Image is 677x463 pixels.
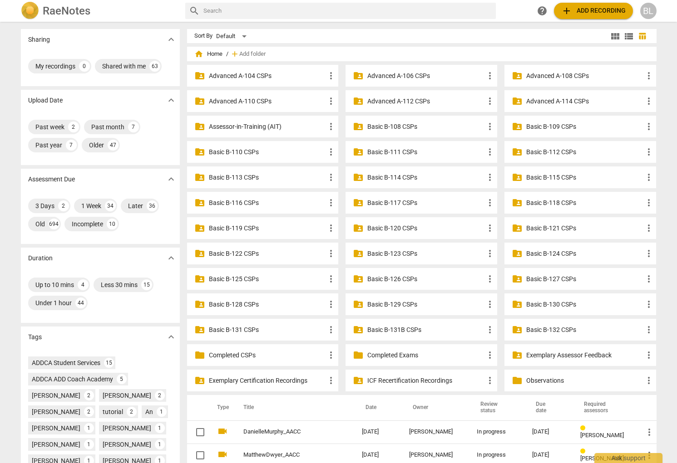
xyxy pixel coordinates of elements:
[194,146,205,157] span: folder_shared
[353,121,364,132] span: folder_shared
[484,146,495,157] span: more_vert
[107,219,118,229] div: 10
[194,350,205,361] span: folder
[209,173,326,182] p: Basic B-113 CSPs
[166,174,177,185] span: expand_more
[561,5,626,16] span: Add recording
[484,121,495,132] span: more_vert
[484,172,495,183] span: more_vert
[484,197,495,208] span: more_vert
[326,172,336,183] span: more_vert
[35,219,45,229] div: Old
[35,201,54,210] div: 3 Days
[326,223,336,234] span: more_vert
[103,440,151,449] div: [PERSON_NAME]
[644,427,655,438] span: more_vert
[326,197,336,208] span: more_vert
[203,4,492,18] input: Search
[526,147,643,157] p: Basic B-112 CSPs
[209,300,326,309] p: Basic B-128 CSPs
[484,324,495,335] span: more_vert
[512,324,523,335] span: folder_shared
[28,96,63,105] p: Upload Date
[128,122,139,132] div: 7
[512,223,523,234] span: folder_shared
[91,122,124,132] div: Past month
[353,273,364,284] span: folder_shared
[643,299,654,310] span: more_vert
[155,439,165,449] div: 1
[367,224,484,233] p: Basic B-120 CSPs
[194,172,205,183] span: folder_shared
[353,248,364,259] span: folder_shared
[209,224,326,233] p: Basic B-119 CSPs
[58,200,69,211] div: 2
[512,299,523,310] span: folder_shared
[367,97,484,106] p: Advanced A-112 CSPs
[326,96,336,107] span: more_vert
[128,201,143,210] div: Later
[643,146,654,157] span: more_vert
[409,429,462,435] div: [PERSON_NAME]
[84,390,94,400] div: 2
[127,407,137,417] div: 2
[117,374,127,384] div: 5
[526,376,643,385] p: Observations
[21,2,39,20] img: Logo
[32,375,113,384] div: ADDCA ADD Coach Academy
[32,407,80,416] div: [PERSON_NAME]
[32,440,80,449] div: [PERSON_NAME]
[561,5,572,16] span: add
[477,452,518,458] div: In progress
[102,62,146,71] div: Shared with me
[643,350,654,361] span: more_vert
[326,146,336,157] span: more_vert
[209,351,326,360] p: Completed CSPs
[326,121,336,132] span: more_vert
[35,280,74,289] div: Up to 10 mins
[512,70,523,81] span: folder_shared
[78,279,89,290] div: 4
[232,395,355,420] th: Title
[68,122,79,132] div: 2
[209,249,326,258] p: Basic B-122 CSPs
[28,35,50,44] p: Sharing
[243,452,329,458] a: MatthewDwyer_AACC
[79,61,90,72] div: 0
[526,274,643,284] p: Basic B-127 CSPs
[484,223,495,234] span: more_vert
[353,96,364,107] span: folder_shared
[145,407,153,416] div: An
[367,376,484,385] p: ICF Recertification Recordings
[209,97,326,106] p: Advanced A-110 CSPs
[103,407,123,416] div: tutorial
[526,351,643,360] p: Exemplary Assessor Feedback
[103,391,151,400] div: [PERSON_NAME]
[512,273,523,284] span: folder_shared
[166,253,177,263] span: expand_more
[230,49,239,58] span: add
[484,350,495,361] span: more_vert
[484,299,495,310] span: more_vert
[638,32,647,40] span: table_chart
[166,95,177,106] span: expand_more
[367,122,484,132] p: Basic B-108 CSPs
[643,273,654,284] span: more_vert
[484,375,495,386] span: more_vert
[209,122,326,132] p: Assessor-in-Training (AIT)
[155,390,165,400] div: 2
[149,61,160,72] div: 63
[35,122,64,132] div: Past week
[194,299,205,310] span: folder_shared
[526,173,643,182] p: Basic B-115 CSPs
[194,49,222,58] span: Home
[49,219,59,229] div: 694
[367,198,484,208] p: Basic B-117 CSPs
[164,93,178,107] button: Show more
[367,325,484,335] p: Basic B-131B CSPs
[101,280,138,289] div: Less 30 mins
[194,49,203,58] span: home
[84,407,94,417] div: 2
[512,172,523,183] span: folder_shared
[643,223,654,234] span: more_vert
